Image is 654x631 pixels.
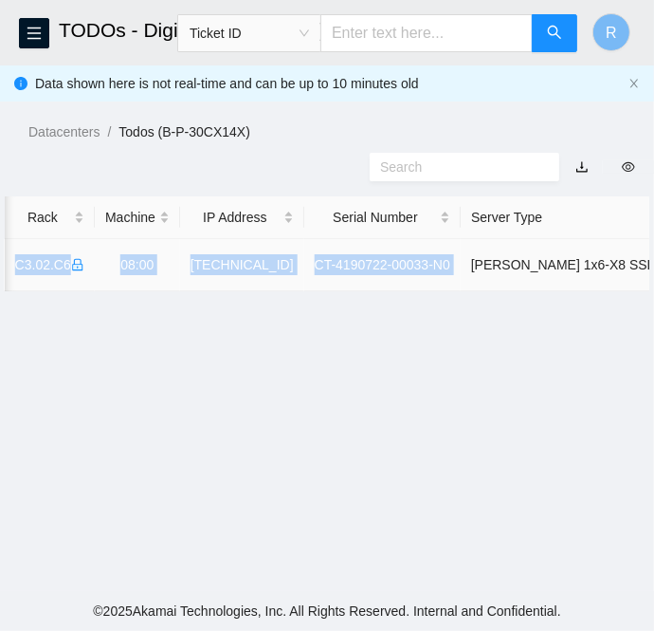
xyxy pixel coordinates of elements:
a: Todos (B-P-30CX14X) [118,124,250,139]
a: CT-4190722-00033-N0 [315,257,450,272]
input: Enter text here... [320,14,533,52]
span: / [107,124,111,139]
span: lock [71,258,84,271]
button: menu [19,18,49,48]
span: menu [20,26,48,41]
span: R [606,21,617,45]
span: Ticket ID [190,19,309,47]
span: search [547,25,562,43]
a: Datacenters [28,124,100,139]
button: download [561,152,603,182]
a: C3.02.C6lock [15,257,84,272]
input: Search [380,157,534,177]
a: [TECHNICAL_ID] [191,257,294,272]
span: eye [622,160,635,174]
td: 08:00 [95,239,180,291]
button: R [592,13,630,51]
button: search [532,14,577,52]
a: download [575,159,589,175]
